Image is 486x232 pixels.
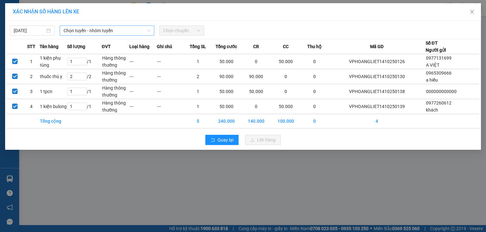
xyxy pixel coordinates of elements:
[426,100,451,105] span: 0977260612
[67,84,102,99] td: / 1
[253,43,259,50] span: CR
[328,114,426,128] td: 4
[301,99,328,114] td: 0
[67,43,85,50] span: Số lượng
[157,54,184,69] td: ---
[27,43,35,50] span: STT
[426,107,438,112] span: khách
[212,99,241,114] td: 50.000
[301,69,328,84] td: 0
[271,99,301,114] td: 50.000
[241,99,271,114] td: 0
[217,136,233,143] span: Quay lại
[210,138,215,143] span: rollback
[370,43,383,50] span: Mã GD
[205,135,239,145] button: rollbackQuay lại
[157,69,184,84] td: ---
[102,99,129,114] td: Hàng thông thường
[147,29,151,33] span: down
[328,69,426,84] td: VPHOANGLIET1410250130
[67,69,102,84] td: / 2
[301,114,328,128] td: 0
[67,54,102,69] td: / 1
[157,84,184,99] td: ---
[40,43,58,50] span: Tên hàng
[212,69,241,84] td: 90.000
[241,114,271,128] td: 140.000
[40,84,67,99] td: 1 tpcn
[23,69,40,84] td: 2
[301,54,328,69] td: 0
[426,89,456,94] span: 000000000000
[157,99,184,114] td: ---
[328,99,426,114] td: VPHOANGLIET1410250139
[212,54,241,69] td: 50.000
[463,3,481,21] button: Close
[129,54,157,69] td: ---
[241,69,271,84] td: 90.000
[271,54,301,69] td: 50.000
[102,43,111,50] span: ĐVT
[216,43,237,50] span: Tổng cước
[469,9,475,14] span: close
[157,43,172,50] span: Ghi chú
[328,84,426,99] td: VPHOANGLIET1410250138
[23,54,40,69] td: 1
[64,26,150,35] span: Chọn tuyến - nhóm tuyến
[271,69,301,84] td: 0
[40,114,67,128] td: Tổng cộng
[212,114,241,128] td: 240.000
[271,114,301,128] td: 100.000
[190,43,206,50] span: Tổng SL
[212,84,241,99] td: 50.000
[129,84,157,99] td: ---
[129,43,149,50] span: Loại hàng
[426,70,451,76] span: 0965309666
[328,54,426,69] td: VPHOANGLIET1410250126
[241,54,271,69] td: 0
[426,77,437,83] span: a hiếu
[102,69,129,84] td: Hàng thông thường
[184,99,212,114] td: 1
[184,84,212,99] td: 1
[307,43,322,50] span: Thu hộ
[245,135,281,145] button: uploadLên hàng
[67,99,102,114] td: / 1
[271,84,301,99] td: 0
[40,69,67,84] td: thuốc thú y
[426,55,451,61] span: 0977131699
[283,43,289,50] span: CC
[23,99,40,114] td: 4
[13,9,79,15] span: XÁC NHẬN SỐ HÀNG LÊN XE
[184,69,212,84] td: 2
[184,114,212,128] td: 5
[301,84,328,99] td: 0
[102,54,129,69] td: Hàng thông thường
[23,84,40,99] td: 3
[14,27,45,34] input: 14/10/2025
[241,84,271,99] td: 50.000
[129,69,157,84] td: ---
[163,26,200,35] span: Chọn chuyến
[40,99,67,114] td: 1 kiện bulong
[129,99,157,114] td: ---
[102,84,129,99] td: Hàng thông thường
[184,54,212,69] td: 1
[425,40,446,54] div: Số ĐT Người gửi
[426,62,439,68] span: A VIỆT
[40,54,67,69] td: 1 kiện phụ tùng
